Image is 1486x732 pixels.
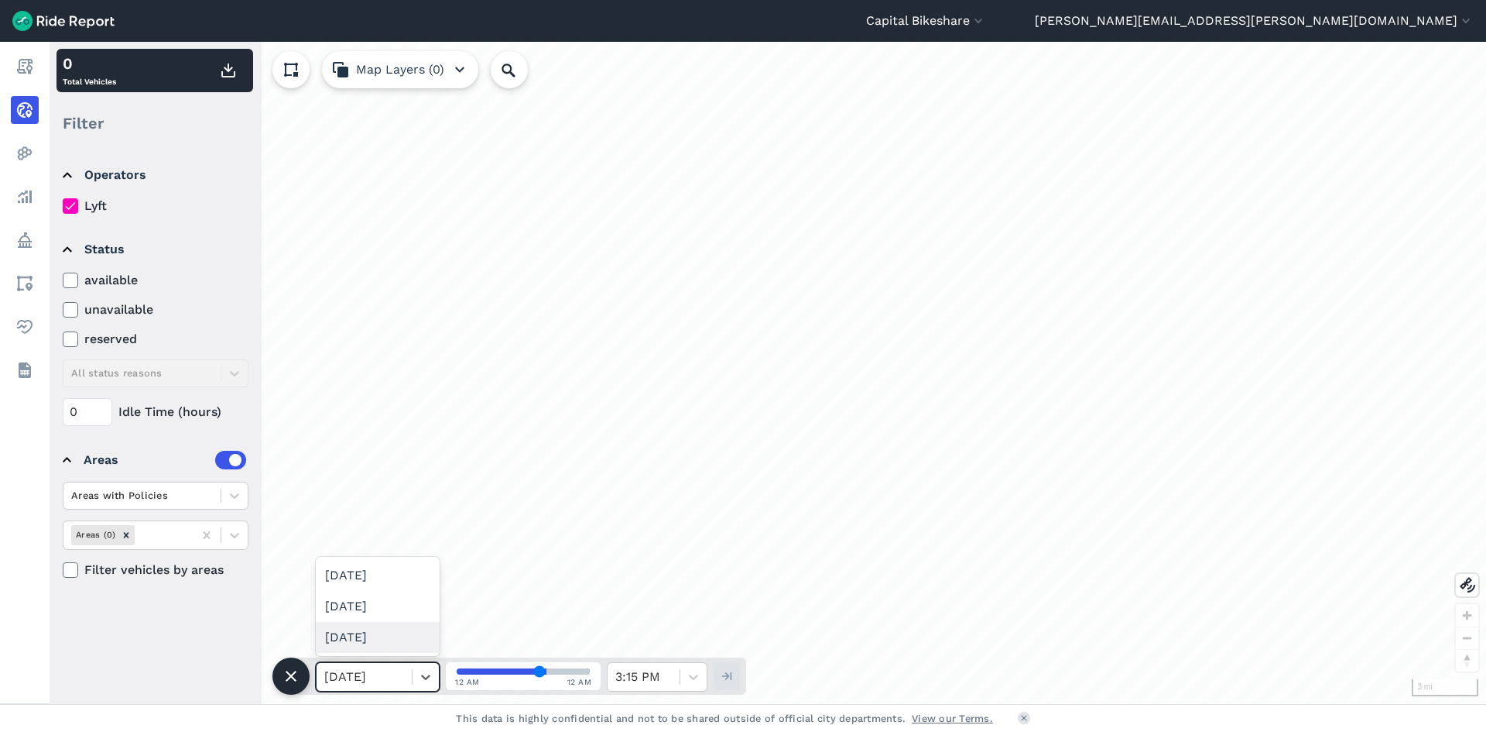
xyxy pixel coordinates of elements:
[866,12,986,30] button: Capital Bikeshare
[12,11,115,31] img: Ride Report
[316,591,440,622] div: [DATE]
[63,52,116,75] div: 0
[63,330,248,349] label: reserved
[84,451,246,469] div: Areas
[11,226,39,254] a: Policy
[322,51,478,88] button: Map Layers (0)
[63,52,116,89] div: Total Vehicles
[491,51,553,88] input: Search Location or Vehicles
[11,53,39,81] a: Report
[316,622,440,653] div: [DATE]
[912,711,993,726] a: View our Terms.
[63,438,246,482] summary: Areas
[50,42,1486,704] div: loading
[71,525,118,545] div: Areas (0)
[1035,12,1474,30] button: [PERSON_NAME][EMAIL_ADDRESS][PERSON_NAME][DOMAIN_NAME]
[56,99,253,147] div: Filter
[63,271,248,290] label: available
[567,676,592,688] span: 12 AM
[63,561,248,579] label: Filter vehicles by areas
[11,313,39,341] a: Health
[11,356,39,384] a: Datasets
[63,398,248,426] div: Idle Time (hours)
[11,139,39,167] a: Heatmaps
[63,228,246,271] summary: Status
[118,525,135,545] div: Remove Areas (0)
[455,676,480,688] span: 12 AM
[11,270,39,297] a: Areas
[11,183,39,211] a: Analyze
[11,96,39,124] a: Realtime
[316,560,440,591] div: [DATE]
[63,197,248,215] label: Lyft
[63,153,246,197] summary: Operators
[63,301,248,319] label: unavailable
